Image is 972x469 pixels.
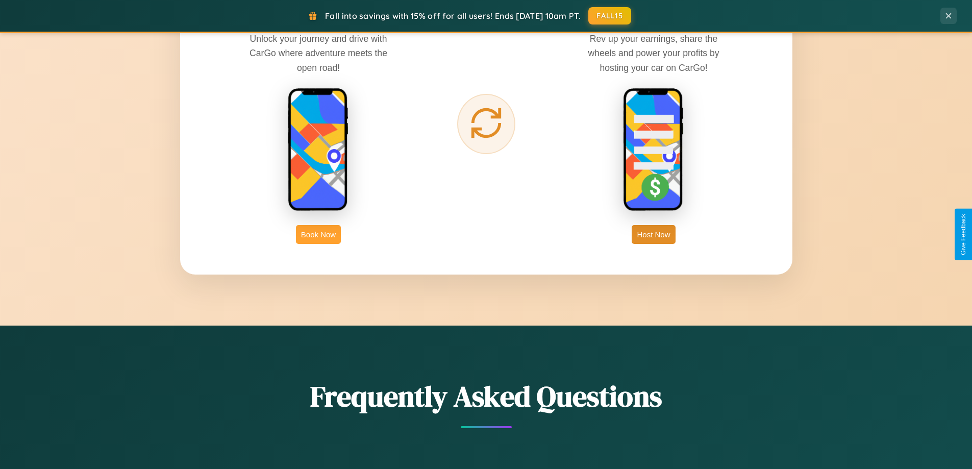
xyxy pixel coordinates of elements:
div: Give Feedback [960,214,967,255]
img: rent phone [288,88,349,212]
img: host phone [623,88,684,212]
button: FALL15 [588,7,631,24]
button: Book Now [296,225,341,244]
p: Unlock your journey and drive with CarGo where adventure meets the open road! [242,32,395,75]
h2: Frequently Asked Questions [180,377,792,416]
p: Rev up your earnings, share the wheels and power your profits by hosting your car on CarGo! [577,32,730,75]
span: Fall into savings with 15% off for all users! Ends [DATE] 10am PT. [325,11,581,21]
button: Host Now [632,225,675,244]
